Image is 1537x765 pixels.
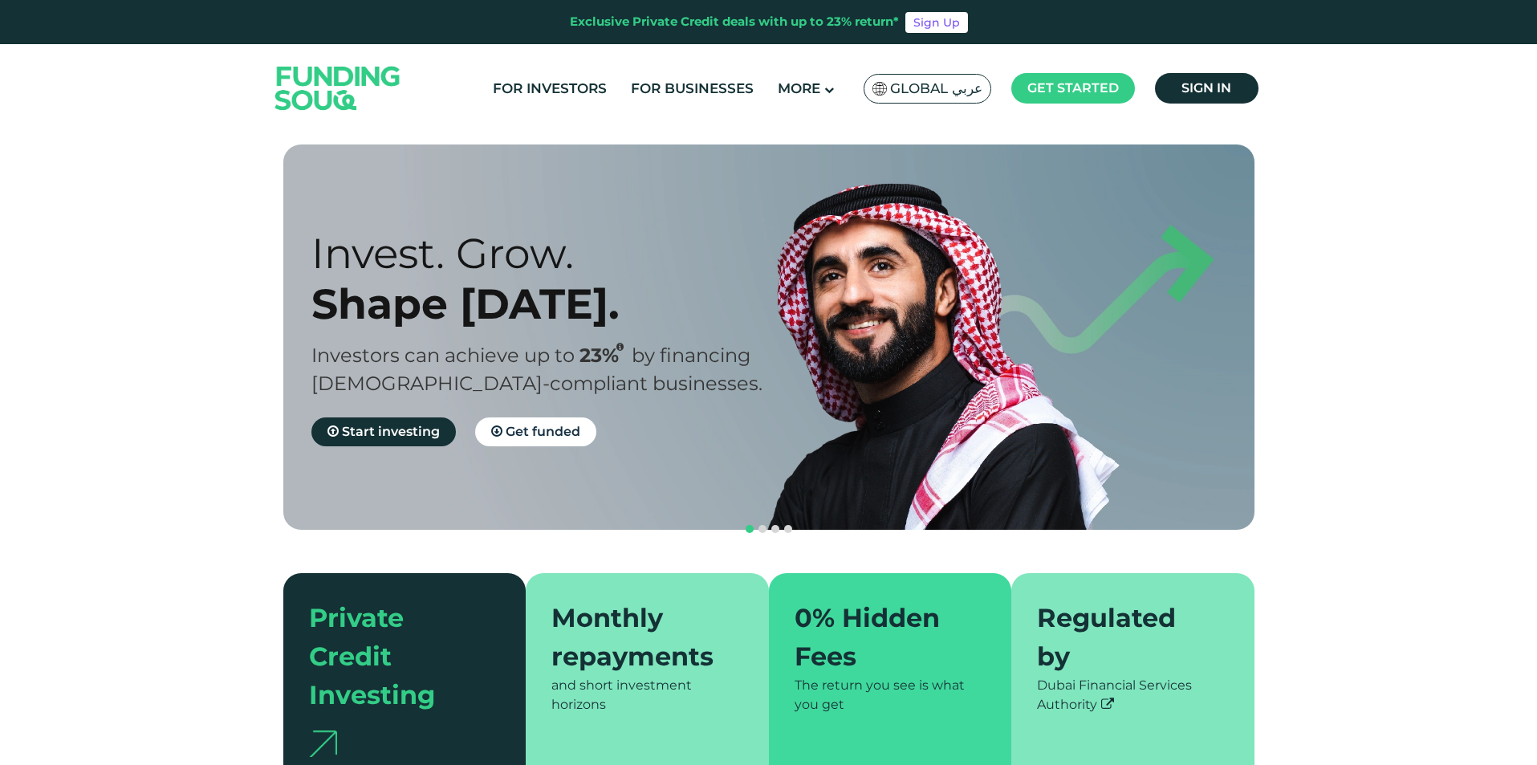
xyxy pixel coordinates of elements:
div: Private Credit Investing [309,599,482,714]
div: Shape [DATE]. [311,279,797,329]
a: Start investing [311,417,456,446]
a: Sign Up [905,12,968,33]
button: navigation [769,523,782,535]
a: Sign in [1155,73,1258,104]
span: Investors can achieve up to [311,344,575,367]
span: Get started [1027,80,1119,96]
button: navigation [782,523,795,535]
span: More [778,80,820,96]
div: Monthly repayments [551,599,724,676]
div: The return you see is what you get [795,676,986,714]
span: Get funded [506,424,580,439]
button: navigation [743,523,756,535]
div: Exclusive Private Credit deals with up to 23% return* [570,13,899,31]
span: 23% [579,344,632,367]
button: navigation [756,523,769,535]
span: Global عربي [890,79,982,98]
span: Start investing [342,424,440,439]
a: Get funded [475,417,596,446]
div: 0% Hidden Fees [795,599,967,676]
img: Logo [259,47,417,128]
a: For Businesses [627,75,758,102]
div: Invest. Grow. [311,228,797,279]
div: and short investment horizons [551,676,743,714]
span: Sign in [1181,80,1231,96]
img: SA Flag [872,82,887,96]
div: Dubai Financial Services Authority [1037,676,1229,714]
a: For Investors [489,75,611,102]
div: Regulated by [1037,599,1210,676]
i: 23% IRR (expected) ~ 15% Net yield (expected) [616,343,624,352]
img: arrow [309,730,337,757]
